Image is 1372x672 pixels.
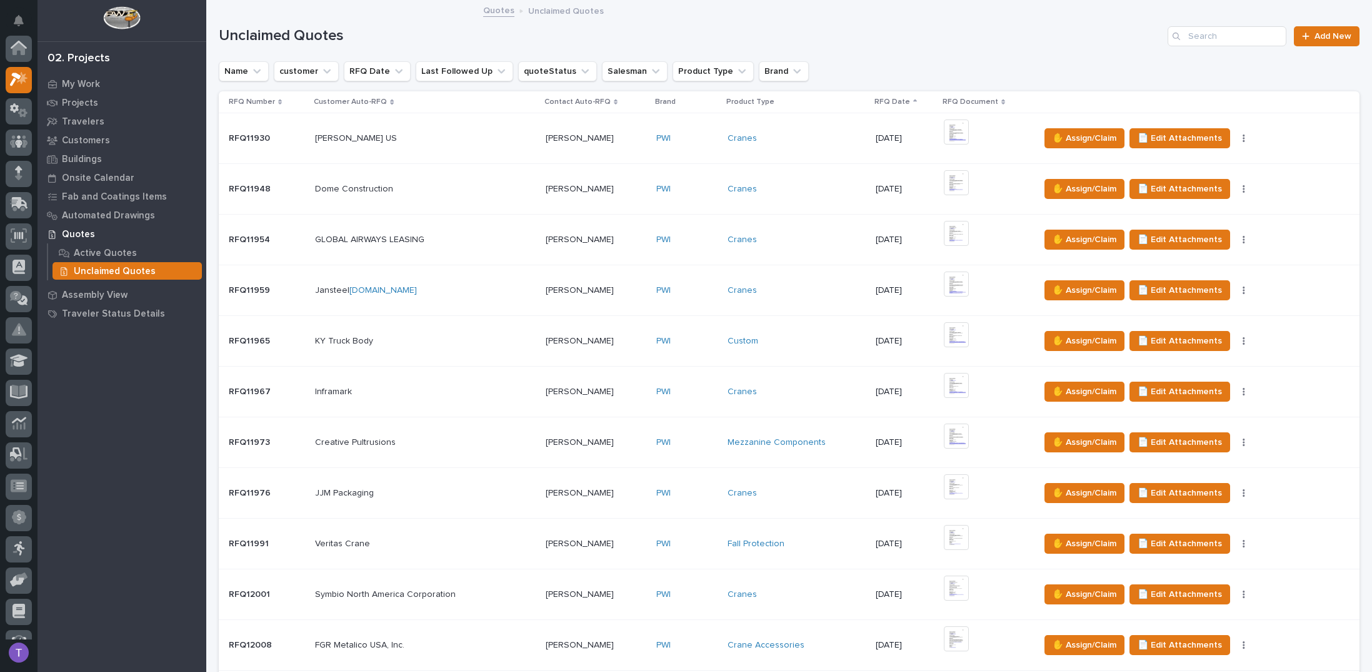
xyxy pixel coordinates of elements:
a: Quotes [38,225,206,243]
a: Customers [38,131,206,150]
span: 📄 Edit Attachments [1138,384,1222,399]
span: ✋ Assign/Claim [1053,638,1116,653]
p: [DATE] [876,133,934,144]
button: ✋ Assign/Claim [1044,584,1124,604]
button: 📄 Edit Attachments [1129,230,1230,250]
p: Veritas Crane [315,536,373,549]
p: Quotes [62,229,95,240]
a: PWI [656,488,671,499]
button: ✋ Assign/Claim [1044,432,1124,452]
a: Cranes [728,235,757,245]
p: [DATE] [876,336,934,347]
a: PWI [656,640,671,651]
p: [DATE] [876,285,934,296]
h1: Unclaimed Quotes [219,27,1163,45]
span: ✋ Assign/Claim [1053,536,1116,551]
a: Traveler Status Details [38,304,206,323]
button: ✋ Assign/Claim [1044,128,1124,148]
button: 📄 Edit Attachments [1129,635,1230,655]
p: [DATE] [876,184,934,195]
span: 📄 Edit Attachments [1138,486,1222,501]
a: Mezzanine Components [728,437,826,448]
p: RFQ12001 [229,587,273,600]
p: [PERSON_NAME] [546,638,616,651]
p: Jansteel [315,283,419,296]
p: RFQ Document [943,95,998,109]
p: [DATE] [876,539,934,549]
p: [PERSON_NAME] [546,384,616,397]
p: [PERSON_NAME] [546,333,616,347]
p: Unclaimed Quotes [528,3,604,17]
a: Add New [1294,26,1359,46]
p: [PERSON_NAME] [546,486,616,499]
p: Onsite Calendar [62,173,134,184]
a: Cranes [728,184,757,195]
p: Active Quotes [74,248,137,259]
input: Search [1168,26,1286,46]
a: PWI [656,539,671,549]
p: JJM Packaging [315,486,376,499]
a: Cranes [728,589,757,600]
span: ✋ Assign/Claim [1053,435,1116,450]
tr: RFQ11965RFQ11965 KY Truck BodyKY Truck Body [PERSON_NAME][PERSON_NAME] PWI Custom [DATE]✋ Assign/... [219,316,1359,367]
tr: RFQ12001RFQ12001 Symbio North America CorporationSymbio North America Corporation [PERSON_NAME][P... [219,569,1359,620]
p: RFQ12008 [229,638,274,651]
tr: RFQ11991RFQ11991 Veritas CraneVeritas Crane [PERSON_NAME][PERSON_NAME] PWI Fall Protection [DATE]... [219,519,1359,569]
p: [DATE] [876,589,934,600]
span: 📄 Edit Attachments [1138,232,1222,247]
p: KY Truck Body [315,333,376,347]
span: ✋ Assign/Claim [1053,232,1116,247]
p: RFQ Date [874,95,910,109]
a: Custom [728,336,758,347]
a: Projects [38,93,206,112]
p: [DATE] [876,437,934,448]
a: PWI [656,285,671,296]
button: 📄 Edit Attachments [1129,584,1230,604]
a: PWI [656,184,671,195]
p: Unclaimed Quotes [74,266,156,277]
p: [DATE] [876,235,934,245]
p: RFQ11991 [229,536,271,549]
button: 📄 Edit Attachments [1129,331,1230,351]
p: My Work [62,79,100,90]
p: GLOBAL AIRWAYS LEASING [315,232,427,245]
p: RFQ Number [229,95,275,109]
a: [DOMAIN_NAME] [349,286,417,295]
a: Assembly View [38,285,206,304]
p: RFQ11967 [229,384,273,397]
button: ✋ Assign/Claim [1044,635,1124,655]
p: [PERSON_NAME] [546,587,616,600]
span: 📄 Edit Attachments [1138,333,1222,349]
span: 📄 Edit Attachments [1138,435,1222,450]
a: PWI [656,133,671,144]
a: PWI [656,235,671,245]
button: users-avatar [6,639,32,666]
p: [PERSON_NAME] US [315,131,399,144]
tr: RFQ11976RFQ11976 JJM PackagingJJM Packaging [PERSON_NAME][PERSON_NAME] PWI Cranes [DATE]✋ Assign/... [219,468,1359,519]
p: Buildings [62,154,102,165]
p: Inframark [315,384,354,397]
a: Crane Accessories [728,640,804,651]
div: Notifications [16,15,32,35]
p: Automated Drawings [62,210,155,221]
img: Workspace Logo [103,6,140,29]
span: ✋ Assign/Claim [1053,486,1116,501]
span: ✋ Assign/Claim [1053,131,1116,146]
p: RFQ11954 [229,232,273,245]
tr: RFQ11967RFQ11967 InframarkInframark [PERSON_NAME][PERSON_NAME] PWI Cranes [DATE]✋ Assign/Claim📄 E... [219,367,1359,417]
a: Cranes [728,133,757,144]
button: 📄 Edit Attachments [1129,534,1230,554]
a: Buildings [38,150,206,168]
p: Travelers [62,116,104,128]
a: Active Quotes [48,244,206,262]
button: 📄 Edit Attachments [1129,483,1230,503]
p: Customers [62,135,110,146]
a: Automated Drawings [38,206,206,225]
button: ✋ Assign/Claim [1044,280,1124,300]
a: Quotes [483,3,514,17]
p: [DATE] [876,387,934,397]
span: 📄 Edit Attachments [1138,181,1222,196]
p: Fab and Coatings Items [62,191,167,203]
button: RFQ Date [344,61,411,81]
